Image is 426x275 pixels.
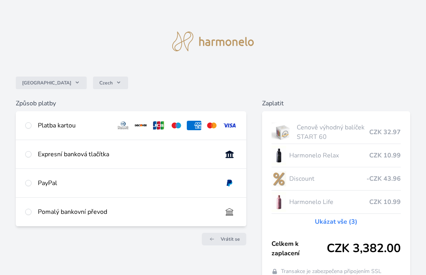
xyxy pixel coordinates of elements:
img: logo.svg [172,32,254,51]
img: start.jpg [272,122,294,142]
button: [GEOGRAPHIC_DATA] [16,77,87,89]
div: PayPal [38,178,216,188]
div: Pomalý bankovní převod [38,207,216,217]
span: Discount [289,174,366,183]
span: Czech [99,80,113,86]
a: Vrátit se [202,233,246,245]
img: mc.svg [205,121,219,130]
img: CLEAN_LIFE_se_stinem_x-lo.jpg [272,192,286,212]
span: CZK 32.97 [369,127,401,137]
img: diners.svg [116,121,130,130]
a: Ukázat vše (3) [315,217,357,226]
img: visa.svg [222,121,237,130]
span: -CZK 43.96 [366,174,401,183]
img: onlineBanking_CZ.svg [222,150,237,159]
span: Vrátit se [221,236,240,242]
img: paypal.svg [222,178,237,188]
span: Celkem k zaplacení [272,239,327,258]
span: [GEOGRAPHIC_DATA] [22,80,71,86]
img: discover.svg [134,121,148,130]
img: maestro.svg [169,121,184,130]
img: amex.svg [187,121,201,130]
span: CZK 3,382.00 [327,241,401,256]
span: Cenově výhodný balíček START 60 [297,123,369,142]
span: CZK 10.99 [369,197,401,207]
img: CLEAN_RELAX_se_stinem_x-lo.jpg [272,146,286,165]
img: jcb.svg [151,121,166,130]
div: Platba kartou [38,121,110,130]
div: Expresní banková tlačítka [38,150,216,159]
span: Harmonelo Relax [289,151,369,160]
h6: Způsob platby [16,99,246,108]
span: Harmonelo Life [289,197,369,207]
img: discount-lo.png [272,169,286,189]
img: bankTransfer_IBAN.svg [222,207,237,217]
h6: Zaplatit [262,99,410,108]
button: Czech [93,77,128,89]
span: CZK 10.99 [369,151,401,160]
